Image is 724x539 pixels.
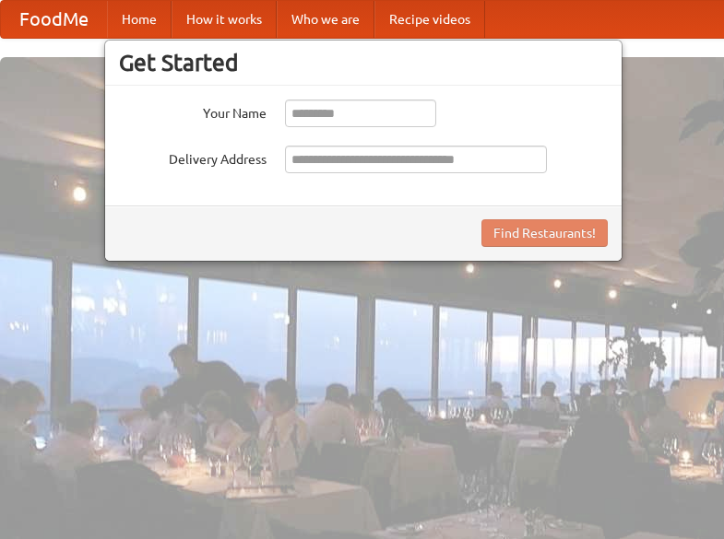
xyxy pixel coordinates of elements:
[481,219,608,247] button: Find Restaurants!
[119,100,267,123] label: Your Name
[172,1,277,38] a: How it works
[1,1,107,38] a: FoodMe
[107,1,172,38] a: Home
[119,146,267,169] label: Delivery Address
[374,1,485,38] a: Recipe videos
[277,1,374,38] a: Who we are
[119,49,608,76] h3: Get Started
